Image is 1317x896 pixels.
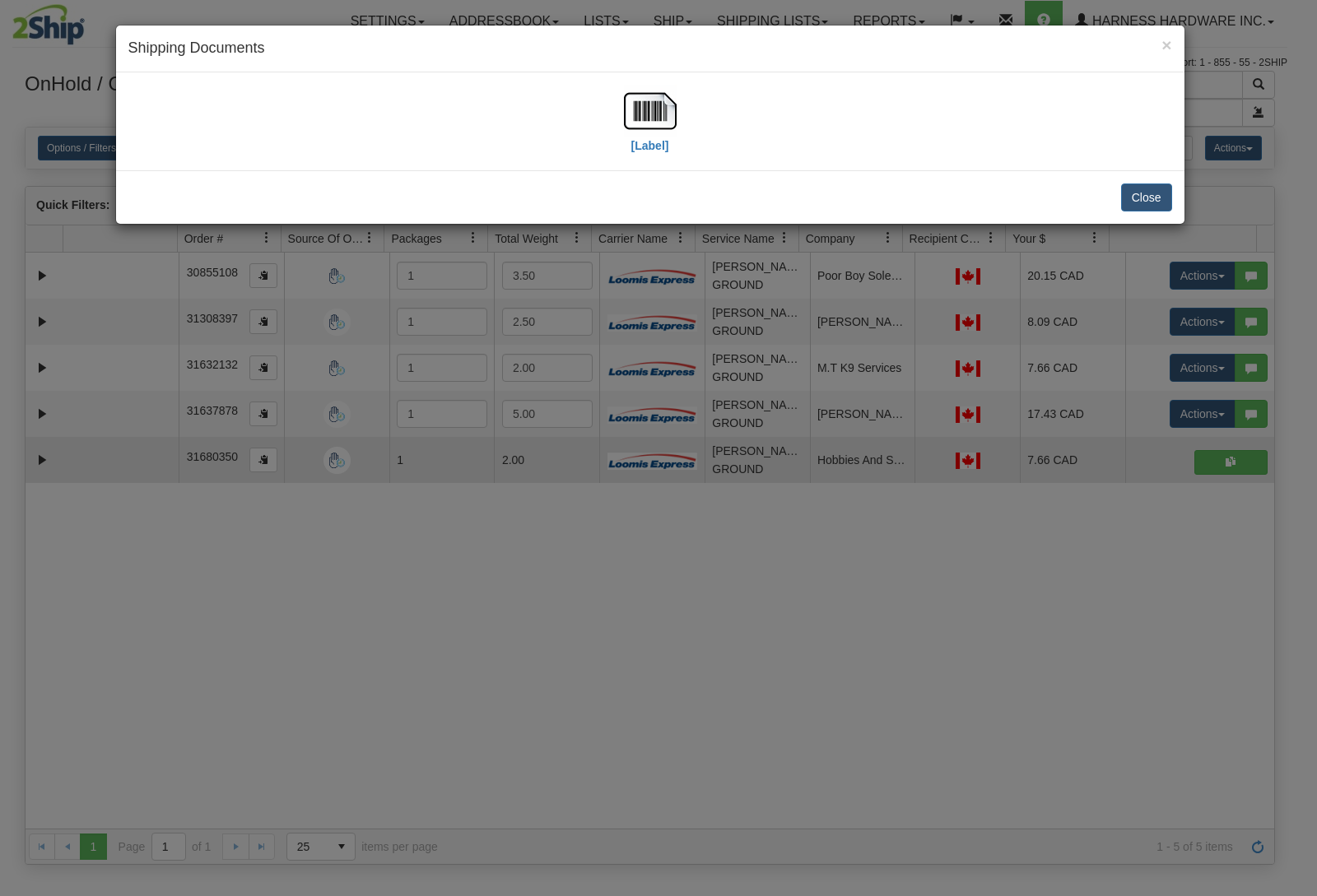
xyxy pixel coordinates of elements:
[1161,36,1171,53] button: Close
[1121,183,1172,211] button: Close
[624,103,677,151] a: [Label]
[624,85,677,137] img: barcode.jpg
[1161,35,1171,54] span: ×
[631,137,669,154] label: [Label]
[128,38,1172,59] h4: Shipping Documents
